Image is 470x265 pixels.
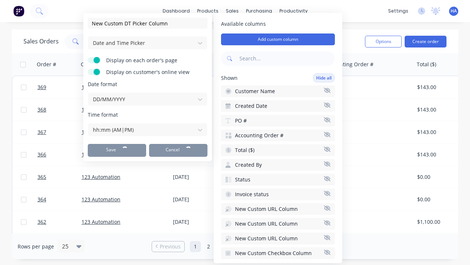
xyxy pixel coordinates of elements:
span: Accounting Order # [235,132,283,139]
span: PO # [235,117,247,124]
a: 366 [37,144,82,166]
div: [DATE] [173,173,228,181]
a: 123 Automation [82,151,120,158]
input: Enter column name... [88,18,207,29]
a: 365 [37,166,82,188]
a: 368 [37,99,82,121]
span: Previous [160,243,181,250]
div: $0.00 [417,196,460,203]
a: 364 [37,188,82,211]
button: Cancel [149,144,207,157]
a: Page 2 [203,241,214,252]
a: Page 1 is your current page [190,241,201,252]
a: 123 Automation [82,106,120,113]
span: Status [235,176,250,183]
button: Options [365,36,402,47]
span: Invoice status [235,191,269,198]
button: Add custom column [221,33,335,45]
a: dashboard [159,6,194,17]
span: Shown [221,74,238,82]
div: $143.00 [417,84,460,91]
a: 123 Automation [82,218,120,225]
a: 367 [37,121,82,143]
div: Accounting Order # [325,61,373,68]
span: New Custom Checkbox Column [235,250,312,257]
div: settings [384,6,412,17]
button: Invoice status [221,188,335,200]
span: 367 [37,128,46,136]
button: PO # [221,115,335,127]
button: Save [88,144,146,157]
input: Search... [238,51,335,66]
button: Created By [221,159,335,171]
button: Total ($) [221,144,335,156]
span: Time format [88,111,207,119]
span: Display on each order's page [106,57,198,64]
div: $0.00 [417,173,460,181]
button: Customer Name [221,85,335,97]
button: New Custom URL Column [221,233,335,244]
button: Created Date [221,100,335,112]
div: [DATE] [173,196,228,203]
a: 123 Automation [82,196,120,203]
div: $143.00 [417,128,460,136]
span: 364 [37,196,46,203]
span: New Custom URL Column [235,205,298,213]
div: productivity [276,6,311,17]
button: Create order [405,36,446,47]
a: 123 Automation [82,84,120,91]
span: 366 [37,151,46,158]
span: Date format [88,81,207,88]
span: Total ($) [235,146,254,154]
a: 123 Automation [82,128,120,135]
button: Hide all [313,73,335,82]
img: Factory [13,6,24,17]
span: New Custom URL Column [235,220,298,227]
a: 123 Automation [82,173,120,180]
div: $143.00 [417,106,460,113]
a: 369 [37,76,82,98]
button: New Custom Checkbox Column [221,247,335,259]
span: 362 [37,218,46,226]
div: products [194,6,222,17]
a: 362 [37,211,82,233]
span: 368 [37,106,46,113]
button: New Custom URL Column [221,203,335,215]
span: Available columns [221,20,335,28]
div: $143.00 [417,151,460,158]
h1: Sales Orders [23,38,59,45]
div: [DATE] [173,218,228,226]
div: sales [222,6,242,17]
div: Total ($) [417,61,436,68]
a: Previous page [152,243,184,250]
div: $1,100.00 [417,218,460,226]
span: Display on customer's online view [106,68,198,76]
button: New Custom URL Column [221,218,335,230]
span: New Custom URL Column [235,235,298,242]
button: Accounting Order # [221,130,335,141]
span: HA [451,8,457,14]
div: Customer Name [81,61,121,68]
span: Created Date [235,102,267,110]
div: purchasing [242,6,276,17]
span: Rows per page [18,243,54,250]
button: Status [221,174,335,185]
span: 365 [37,173,46,181]
span: Created By [235,161,262,169]
div: Order # [37,61,56,68]
a: 363 [37,233,82,255]
ul: Pagination [149,241,321,252]
span: 369 [37,84,46,91]
span: Customer Name [235,88,275,95]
